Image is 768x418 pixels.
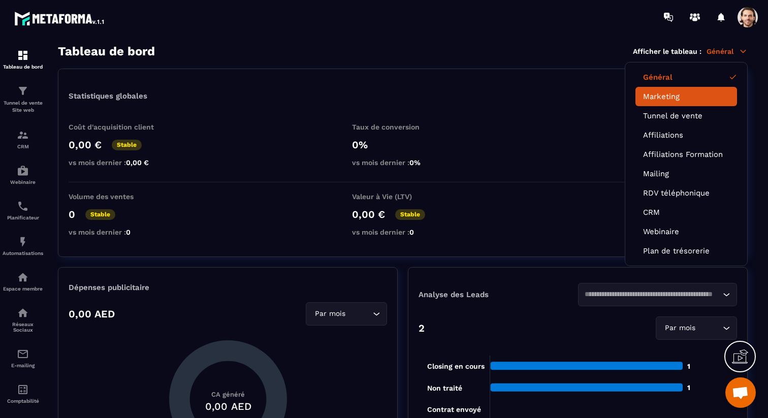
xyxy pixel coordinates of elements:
a: automationsautomationsEspace membre [3,264,43,299]
tspan: Non traité [427,384,462,392]
p: Webinaire [3,179,43,185]
img: logo [14,9,106,27]
span: Par mois [312,308,347,319]
span: 0 [409,228,414,236]
a: Affiliations [643,131,729,140]
p: Stable [395,209,425,220]
p: CRM [3,144,43,149]
p: vs mois dernier : [352,158,454,167]
img: email [17,348,29,360]
img: automations [17,236,29,248]
p: 0,00 AED [69,308,115,320]
div: Search for option [578,283,738,306]
div: Search for option [306,302,387,326]
span: 0,00 € [126,158,149,167]
p: Stable [112,140,142,150]
a: accountantaccountantComptabilité [3,376,43,411]
p: 0,00 € [69,139,102,151]
p: Statistiques globales [69,91,147,101]
a: CRM [643,208,729,217]
a: formationformationCRM [3,121,43,157]
span: Par mois [662,323,697,334]
p: Espace membre [3,286,43,292]
tspan: Closing en cours [427,362,485,371]
p: Réseaux Sociaux [3,321,43,333]
p: vs mois dernier : [69,158,170,167]
p: Dépenses publicitaire [69,283,387,292]
a: Plan de trésorerie [643,246,729,255]
a: Webinaire [643,227,729,236]
input: Search for option [697,323,720,334]
p: Planificateur [3,215,43,220]
img: accountant [17,383,29,396]
div: Ouvrir le chat [725,377,756,408]
img: automations [17,165,29,177]
p: Tunnel de vente Site web [3,100,43,114]
a: schedulerschedulerPlanificateur [3,192,43,228]
p: vs mois dernier : [69,228,170,236]
p: 2 [419,322,425,334]
div: Search for option [656,316,737,340]
p: Analyse des Leads [419,290,578,299]
a: RDV téléphonique [643,188,729,198]
p: 0,00 € [352,208,385,220]
a: Marketing [643,92,729,101]
a: Affiliations Formation [643,150,729,159]
p: 0% [352,139,454,151]
p: vs mois dernier : [352,228,454,236]
a: Général [643,73,729,82]
a: social-networksocial-networkRéseaux Sociaux [3,299,43,340]
p: Général [707,47,748,56]
img: automations [17,271,29,283]
img: formation [17,49,29,61]
p: E-mailing [3,363,43,368]
input: Search for option [347,308,370,319]
a: Tunnel de vente [643,111,729,120]
p: Automatisations [3,250,43,256]
input: Search for option [585,289,721,300]
p: Comptabilité [3,398,43,404]
img: social-network [17,307,29,319]
a: automationsautomationsAutomatisations [3,228,43,264]
img: formation [17,129,29,141]
p: Volume des ventes [69,192,170,201]
span: 0 [126,228,131,236]
h3: Tableau de bord [58,44,155,58]
p: Afficher le tableau : [633,47,701,55]
tspan: Contrat envoyé [427,405,481,414]
a: emailemailE-mailing [3,340,43,376]
p: 0 [69,208,75,220]
a: formationformationTunnel de vente Site web [3,77,43,121]
img: formation [17,85,29,97]
img: scheduler [17,200,29,212]
span: 0% [409,158,421,167]
a: automationsautomationsWebinaire [3,157,43,192]
p: Tableau de bord [3,64,43,70]
a: Mailing [643,169,729,178]
p: Valeur à Vie (LTV) [352,192,454,201]
p: Taux de conversion [352,123,454,131]
p: Stable [85,209,115,220]
p: Coût d'acquisition client [69,123,170,131]
a: formationformationTableau de bord [3,42,43,77]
